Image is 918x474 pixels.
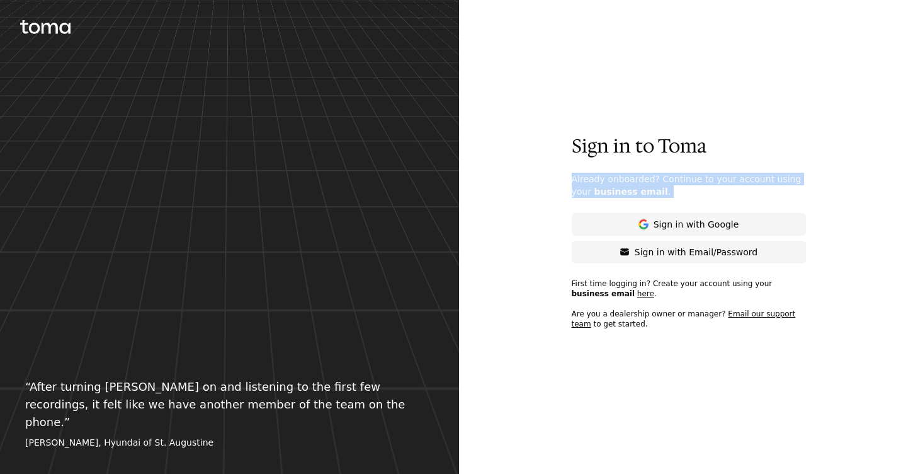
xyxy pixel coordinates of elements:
p: Sign in with Google [654,218,739,231]
button: Sign in with Google [572,213,806,236]
span: business email [572,289,635,298]
p: Already onboarded? Continue to your account using your . [572,173,806,198]
p: Sign in to Toma [572,135,806,158]
a: here [637,289,654,298]
p: First time logging in? Create your account using your . Are you a dealership owner or manager? to... [572,279,806,339]
p: “ After turning [PERSON_NAME] on and listening to the first few recordings, it felt like we have ... [25,378,434,431]
span: business email [594,187,667,197]
button: Sign in with Email/Password [572,241,806,263]
footer: [PERSON_NAME], Hyundai of St. Augustine [25,436,434,449]
p: Sign in with Email/Password [635,246,757,258]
